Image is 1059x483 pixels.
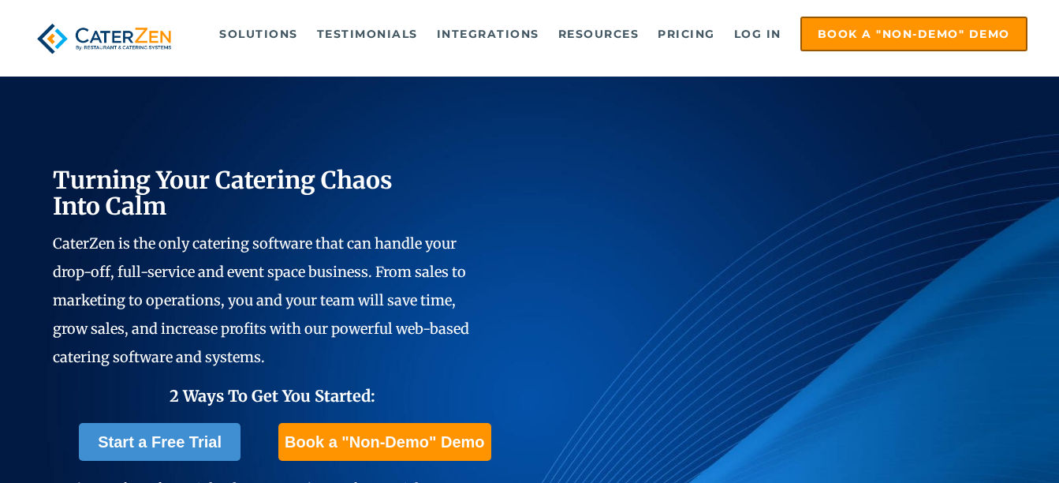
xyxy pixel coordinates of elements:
a: Log in [726,18,789,50]
a: Pricing [650,18,723,50]
span: Turning Your Catering Chaos Into Calm [53,165,393,221]
a: Solutions [211,18,306,50]
a: Start a Free Trial [79,423,241,461]
a: Resources [550,18,647,50]
a: Book a "Non-Demo" Demo [800,17,1027,51]
span: 2 Ways To Get You Started: [170,386,375,406]
a: Integrations [429,18,547,50]
img: caterzen [32,17,176,61]
a: Testimonials [309,18,426,50]
span: CaterZen is the only catering software that can handle your drop-off, full-service and event spac... [53,234,469,366]
a: Book a "Non-Demo" Demo [278,423,490,461]
div: Navigation Menu [202,17,1027,51]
